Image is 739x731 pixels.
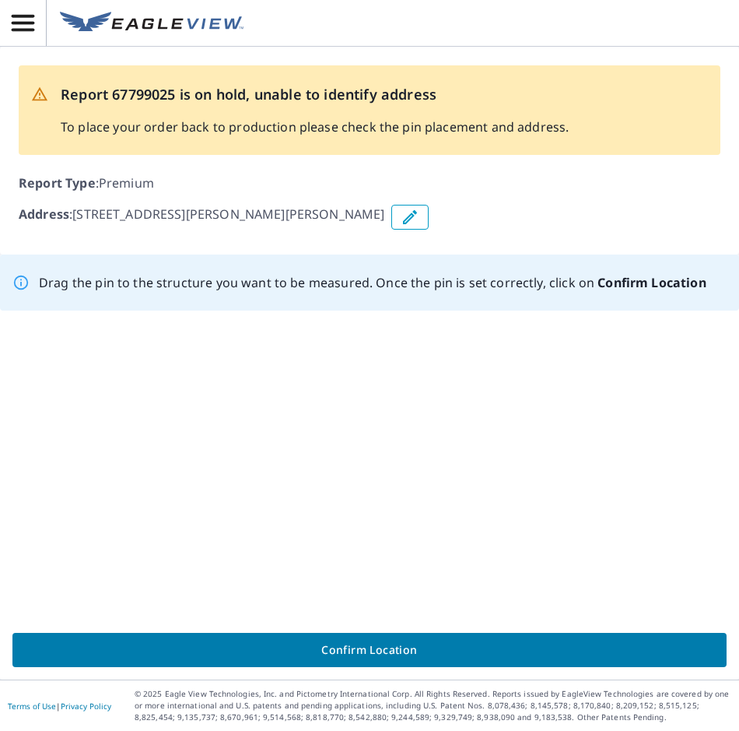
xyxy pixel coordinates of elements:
[135,688,731,723] p: © 2025 Eagle View Technologies, Inc. and Pictometry International Corp. All Rights Reserved. Repo...
[8,701,111,711] p: |
[597,274,706,291] b: Confirm Location
[25,641,714,660] span: Confirm Location
[61,118,569,136] p: To place your order back to production please check the pin placement and address.
[19,174,96,192] b: Report Type
[61,701,111,712] a: Privacy Policy
[19,174,720,192] p: : Premium
[19,205,385,230] p: : [STREET_ADDRESS][PERSON_NAME][PERSON_NAME]
[19,206,69,223] b: Address
[61,84,569,105] p: Report 67799025 is on hold, unable to identify address
[12,633,727,667] button: Confirm Location
[39,273,706,292] p: Drag the pin to the structure you want to be measured. Once the pin is set correctly, click on
[60,12,243,35] img: EV Logo
[8,701,56,712] a: Terms of Use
